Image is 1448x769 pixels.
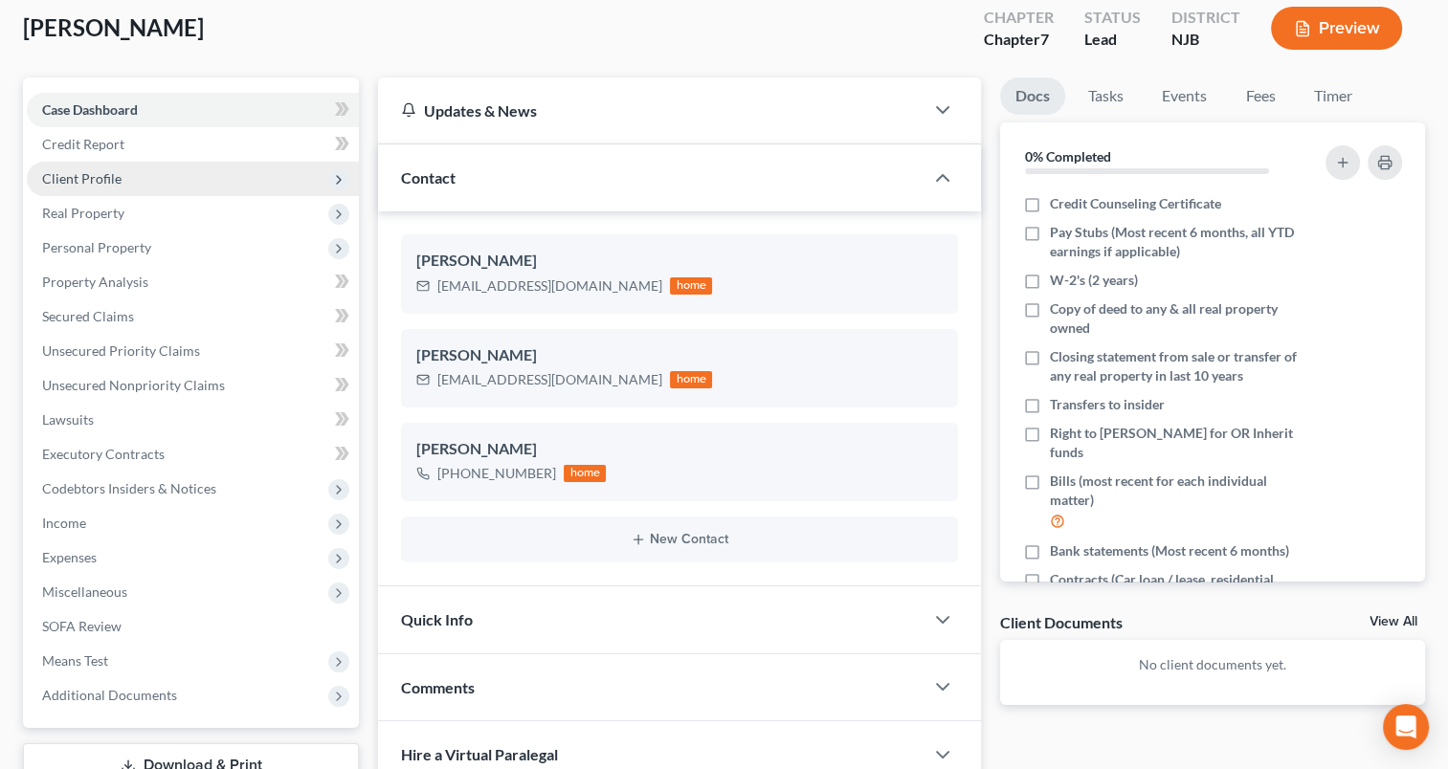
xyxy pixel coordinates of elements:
div: [PERSON_NAME] [416,250,943,273]
a: Timer [1299,77,1368,115]
div: District [1171,7,1240,29]
span: Contact [401,168,456,187]
a: Case Dashboard [27,93,359,127]
div: [EMAIL_ADDRESS][DOMAIN_NAME] [437,370,662,389]
a: Events [1147,77,1222,115]
a: Secured Claims [27,299,359,334]
div: [PHONE_NUMBER] [437,464,556,483]
span: Executory Contracts [42,446,165,462]
span: Real Property [42,205,124,221]
a: Unsecured Nonpriority Claims [27,368,359,403]
div: [PERSON_NAME] [416,344,943,367]
span: Comments [401,678,475,696]
span: Means Test [42,652,108,669]
p: No client documents yet. [1015,655,1410,674]
span: Transfers to insider [1050,395,1165,414]
span: W-2's (2 years) [1050,271,1138,290]
button: Preview [1271,7,1402,50]
span: Expenses [42,549,97,565]
span: Credit Counseling Certificate [1050,194,1221,213]
span: Personal Property [42,239,151,255]
span: Secured Claims [42,308,134,324]
div: [EMAIL_ADDRESS][DOMAIN_NAME] [437,276,662,296]
button: New Contact [416,532,943,547]
a: Property Analysis [27,265,359,299]
span: Unsecured Nonpriority Claims [42,377,225,393]
a: Docs [1000,77,1065,115]
span: [PERSON_NAME] [23,13,204,41]
div: Client Documents [1000,612,1123,632]
a: View All [1370,615,1417,628]
a: Fees [1230,77,1291,115]
span: Case Dashboard [42,101,138,118]
span: Quick Info [401,610,473,628]
div: home [670,371,712,388]
span: Right to [PERSON_NAME] for OR Inherit funds [1050,424,1303,462]
div: Open Intercom Messenger [1383,704,1429,750]
span: Copy of deed to any & all real property owned [1050,299,1303,338]
span: Bills (most recent for each individual matter) [1050,472,1303,510]
div: home [564,465,606,482]
span: Client Profile [42,170,122,187]
a: Credit Report [27,127,359,162]
div: [PERSON_NAME] [416,438,943,461]
div: home [670,277,712,295]
span: Property Analysis [42,274,148,290]
span: Unsecured Priority Claims [42,342,200,359]
span: Codebtors Insiders & Notices [42,480,216,496]
span: Bank statements (Most recent 6 months) [1050,541,1289,560]
span: Credit Report [42,136,124,152]
div: NJB [1171,29,1240,51]
div: Lead [1084,29,1141,51]
a: Tasks [1073,77,1139,115]
span: Income [42,515,86,531]
strong: 0% Completed [1025,148,1111,165]
a: Lawsuits [27,403,359,437]
span: Closing statement from sale or transfer of any real property in last 10 years [1050,347,1303,385]
span: Additional Documents [42,687,177,703]
span: Lawsuits [42,411,94,428]
a: Unsecured Priority Claims [27,334,359,368]
div: Chapter [984,29,1054,51]
div: Chapter [984,7,1054,29]
div: Status [1084,7,1141,29]
span: 7 [1040,30,1049,48]
span: Hire a Virtual Paralegal [401,745,558,763]
span: SOFA Review [42,618,122,634]
span: Miscellaneous [42,583,127,600]
span: Pay Stubs (Most recent 6 months, all YTD earnings if applicable) [1050,223,1303,261]
span: Contracts (Car loan / lease, residential lease, furniture purchase / lease) [1050,570,1303,608]
a: Executory Contracts [27,437,359,472]
a: SOFA Review [27,609,359,644]
div: Updates & News [401,100,901,121]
